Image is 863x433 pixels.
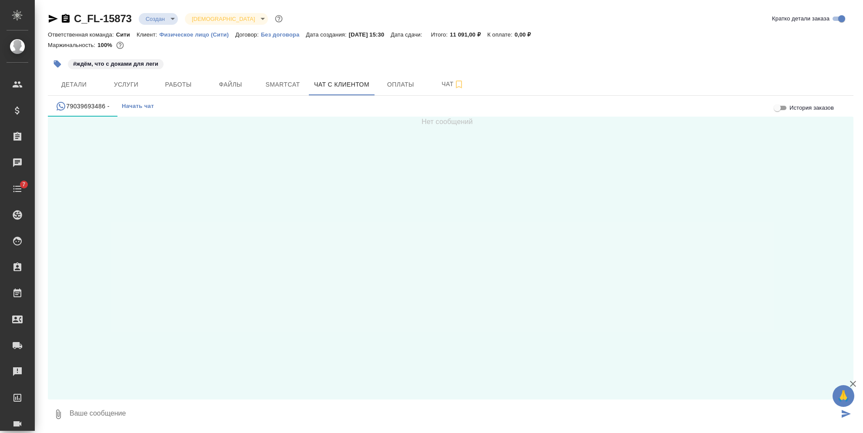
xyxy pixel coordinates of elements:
[114,40,126,51] button: 0.00 RUB;
[157,79,199,90] span: Работы
[105,79,147,90] span: Услуги
[48,31,116,38] p: Ответственная команда:
[60,13,71,24] button: Скопировать ссылку
[67,60,164,67] span: ждём, что с доками для леги
[73,60,158,68] p: #ждём, что с доками для леги
[143,15,167,23] button: Создан
[56,101,109,112] div: 79039693486 (Александр) - (undefined)
[2,178,33,200] a: 7
[833,385,854,407] button: 🙏
[17,180,30,189] span: 7
[122,101,154,111] span: Начать чат
[261,30,306,38] a: Без договора
[97,42,114,48] p: 100%
[432,79,474,90] span: Чат
[487,31,515,38] p: К оплате:
[159,30,235,38] a: Физическое лицо (Сити)
[772,14,830,23] span: Кратко детали заказа
[48,13,58,24] button: Скопировать ссылку для ЯМессенджера
[515,31,538,38] p: 0,00 ₽
[139,13,178,25] div: Создан
[273,13,284,24] button: Доп статусы указывают на важность/срочность заказа
[74,13,132,24] a: C_FL-15873
[137,31,159,38] p: Клиент:
[189,15,258,23] button: [DEMOGRAPHIC_DATA]
[261,31,306,38] p: Без договора
[48,42,97,48] p: Маржинальность:
[48,96,853,117] div: simple tabs example
[421,117,473,127] span: Нет сообщений
[349,31,391,38] p: [DATE] 15:30
[159,31,235,38] p: Физическое лицо (Сити)
[53,79,95,90] span: Детали
[450,31,487,38] p: 11 091,00 ₽
[431,31,450,38] p: Итого:
[116,31,137,38] p: Сити
[314,79,369,90] span: Чат с клиентом
[48,54,67,74] button: Добавить тэг
[117,96,158,117] button: Начать чат
[380,79,421,90] span: Оплаты
[262,79,304,90] span: Smartcat
[235,31,261,38] p: Договор:
[836,387,851,405] span: 🙏
[391,31,424,38] p: Дата сдачи:
[306,31,348,38] p: Дата создания:
[454,79,464,90] svg: Подписаться
[210,79,251,90] span: Файлы
[789,104,834,112] span: История заказов
[185,13,268,25] div: Создан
